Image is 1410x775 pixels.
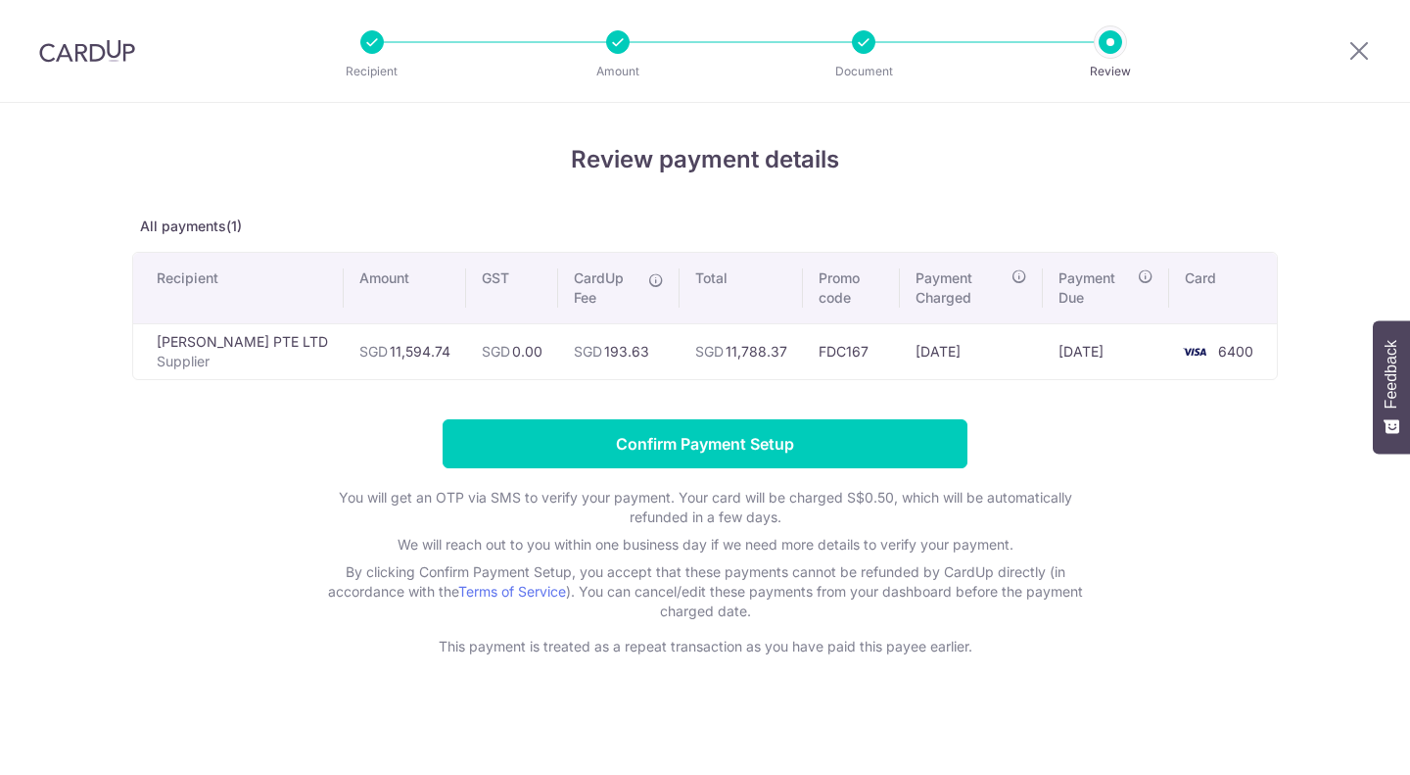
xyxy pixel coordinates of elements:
[1169,253,1277,323] th: Card
[39,39,135,63] img: CardUp
[558,323,680,379] td: 193.63
[132,217,1278,236] p: All payments(1)
[466,253,558,323] th: GST
[313,488,1097,527] p: You will get an OTP via SMS to verify your payment. Your card will be charged S$0.50, which will ...
[443,419,967,468] input: Confirm Payment Setup
[680,253,803,323] th: Total
[458,583,566,600] a: Terms of Service
[313,637,1097,656] p: This payment is treated as a repeat transaction as you have paid this payee earlier.
[300,62,445,81] p: Recipient
[574,343,602,360] span: SGD
[133,323,344,379] td: [PERSON_NAME] PTE LTD
[1043,323,1169,379] td: [DATE]
[133,253,344,323] th: Recipient
[574,268,638,308] span: CardUp Fee
[344,323,466,379] td: 11,594.74
[1175,340,1214,363] img: <span class="translation_missing" title="translation missing: en.account_steps.new_confirm_form.b...
[313,535,1097,555] p: We will reach out to you within one business day if we need more details to verify your payment.
[132,142,1278,177] h4: Review payment details
[803,323,900,379] td: FDC167
[1383,340,1400,409] span: Feedback
[313,562,1097,621] p: By clicking Confirm Payment Setup, you accept that these payments cannot be refunded by CardUp di...
[1285,716,1390,765] iframe: Opens a widget where you can find more information
[545,62,690,81] p: Amount
[1038,62,1183,81] p: Review
[1218,343,1253,360] span: 6400
[803,253,900,323] th: Promo code
[916,268,1006,308] span: Payment Charged
[482,343,510,360] span: SGD
[1058,268,1132,308] span: Payment Due
[157,352,328,371] p: Supplier
[791,62,936,81] p: Document
[1373,320,1410,454] button: Feedback - Show survey
[359,343,388,360] span: SGD
[695,343,724,360] span: SGD
[344,253,466,323] th: Amount
[680,323,803,379] td: 11,788.37
[466,323,558,379] td: 0.00
[900,323,1043,379] td: [DATE]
